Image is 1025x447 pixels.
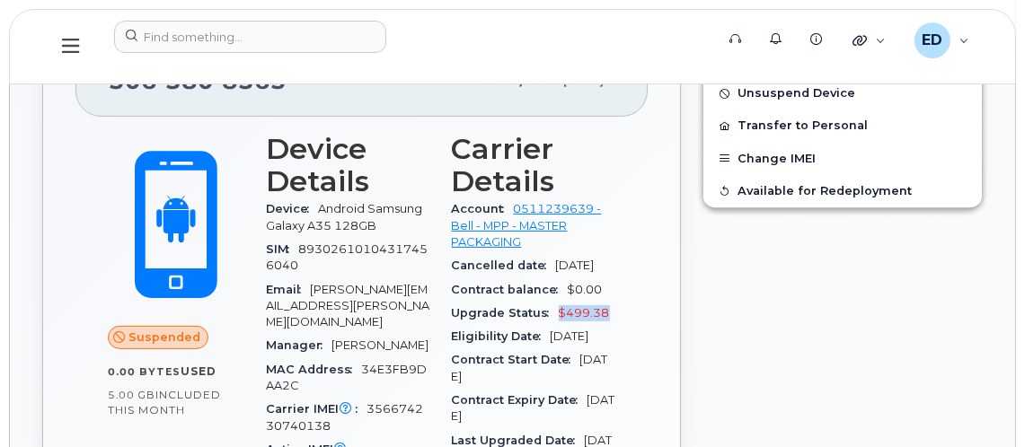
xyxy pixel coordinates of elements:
[266,202,422,232] span: Android Samsung Galaxy A35 128GB
[452,434,585,447] span: Last Upgraded Date
[266,402,423,432] span: 356674230740138
[902,22,982,58] div: Ela Doria
[108,365,181,378] span: 0.00 Bytes
[452,306,559,320] span: Upgrade Status
[266,363,427,392] span: 34E3FB9DAA2C
[452,353,580,366] span: Contract Start Date
[266,242,428,272] span: 89302610104317456040
[452,329,551,343] span: Eligibility Date
[266,338,331,352] span: Manager
[266,402,367,416] span: Carrier IMEI
[452,202,514,215] span: Account
[452,393,615,423] span: [DATE]
[128,329,200,346] span: Suspended
[559,306,610,320] span: $499.38
[452,202,602,249] a: 0511239639 - Bell - MPP - MASTER PACKAGING
[331,338,429,352] span: [PERSON_NAME]
[452,259,556,272] span: Cancelled date
[266,133,430,197] h3: Device Details
[568,283,603,296] span: $0.00
[738,184,912,197] span: Available for Redeployment
[452,283,568,296] span: Contract balance
[108,388,221,417] span: included this month
[556,259,595,272] span: [DATE]
[266,283,429,329] span: [PERSON_NAME][EMAIL_ADDRESS][PERSON_NAME][DOMAIN_NAME]
[703,110,982,142] button: Transfer to Personal
[703,175,982,207] button: Available for Redeployment
[452,133,616,197] h3: Carrier Details
[181,364,216,378] span: used
[266,363,361,376] span: MAC Address
[266,283,310,296] span: Email
[840,22,898,58] div: Quicklinks
[703,143,982,175] button: Change IMEI
[266,202,318,215] span: Device
[452,353,608,382] span: [DATE]
[108,389,155,401] span: 5.00 GB
[452,393,588,407] span: Contract Expiry Date
[922,30,942,51] span: ED
[551,329,589,343] span: [DATE]
[266,242,298,256] span: SIM
[703,77,982,110] button: Unsuspend Device
[114,21,386,53] input: Find something...
[738,87,855,101] span: Unsuspend Device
